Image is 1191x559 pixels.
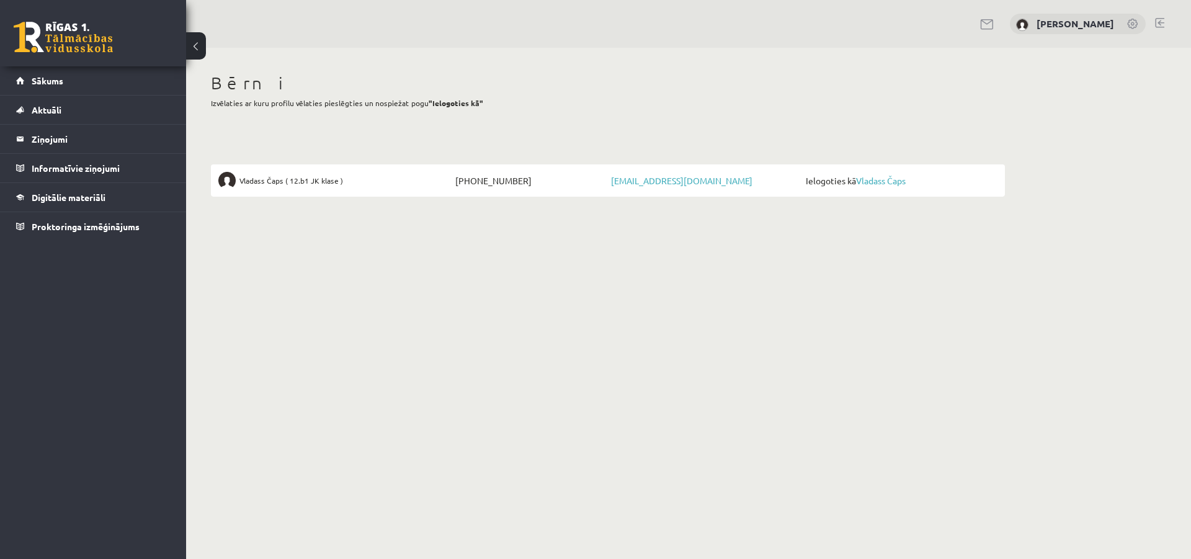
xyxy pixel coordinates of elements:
a: Digitālie materiāli [16,183,171,212]
legend: Informatīvie ziņojumi [32,154,171,182]
h1: Bērni [211,73,1005,94]
span: Proktoringa izmēģinājums [32,221,140,232]
a: Aktuāli [16,96,171,124]
a: Proktoringa izmēģinājums [16,212,171,241]
img: Vladass Čaps [218,172,236,189]
span: Digitālie materiāli [32,192,105,203]
a: Ziņojumi [16,125,171,153]
span: [PHONE_NUMBER] [452,172,608,189]
a: Sākums [16,66,171,95]
img: Jūlija Čapa [1016,19,1028,31]
a: [EMAIL_ADDRESS][DOMAIN_NAME] [611,175,752,186]
p: Izvēlaties ar kuru profilu vēlaties pieslēgties un nospiežat pogu [211,97,1005,109]
a: [PERSON_NAME] [1037,17,1114,30]
span: Ielogoties kā [803,172,997,189]
a: Vladass Čaps [856,175,906,186]
span: Vladass Čaps ( 12.b1 JK klase ) [239,172,343,189]
span: Sākums [32,75,63,86]
a: Informatīvie ziņojumi [16,154,171,182]
legend: Ziņojumi [32,125,171,153]
b: "Ielogoties kā" [429,98,483,108]
a: Rīgas 1. Tālmācības vidusskola [14,22,113,53]
span: Aktuāli [32,104,61,115]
